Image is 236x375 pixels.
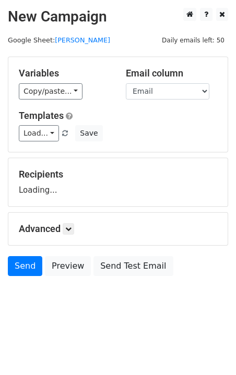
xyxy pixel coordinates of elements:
[158,36,228,44] a: Daily emails left: 50
[126,68,217,79] h5: Email column
[8,36,110,44] small: Google Sheet:
[19,110,64,121] a: Templates
[55,36,110,44] a: [PERSON_NAME]
[19,83,82,100] a: Copy/paste...
[19,223,217,235] h5: Advanced
[19,125,59,141] a: Load...
[45,256,91,276] a: Preview
[75,125,102,141] button: Save
[19,169,217,196] div: Loading...
[158,35,228,46] span: Daily emails left: 50
[93,256,173,276] a: Send Test Email
[19,68,110,79] h5: Variables
[8,256,42,276] a: Send
[8,8,228,26] h2: New Campaign
[19,169,217,180] h5: Recipients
